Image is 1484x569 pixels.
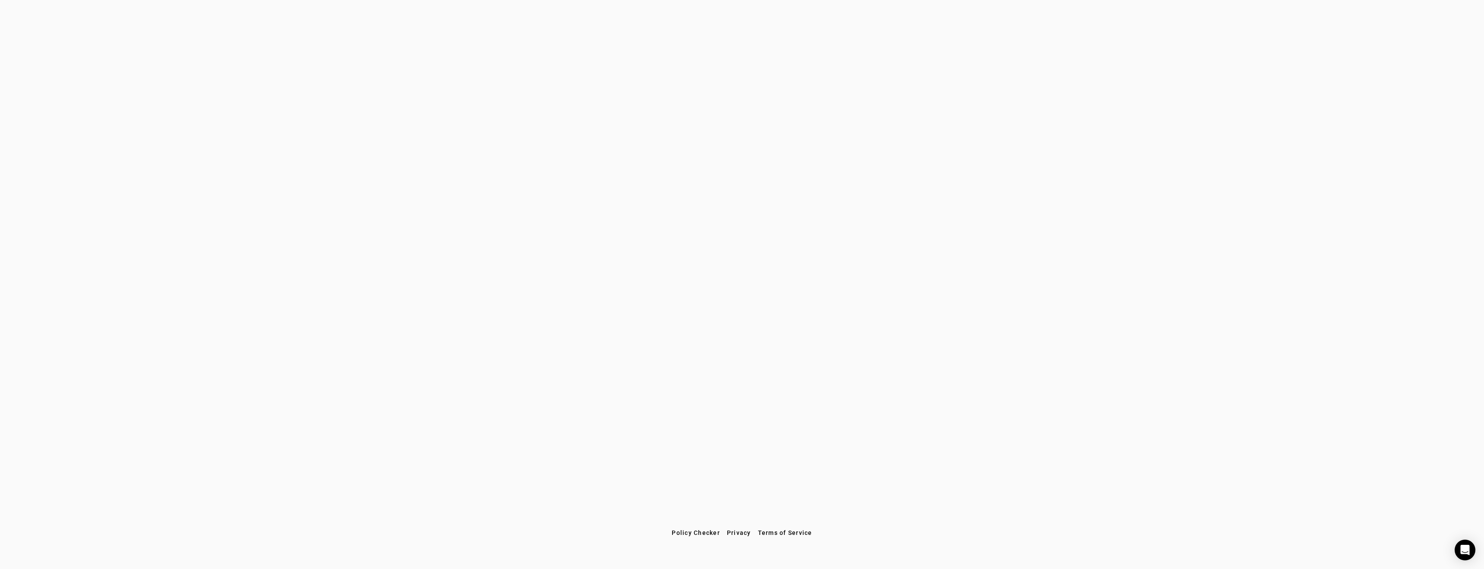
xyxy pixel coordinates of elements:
button: Terms of Service [755,525,816,541]
div: Open Intercom Messenger [1455,540,1475,560]
span: Privacy [727,529,751,536]
button: Privacy [723,525,755,541]
span: Terms of Service [758,529,812,536]
button: Policy Checker [668,525,723,541]
span: Policy Checker [672,529,720,536]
